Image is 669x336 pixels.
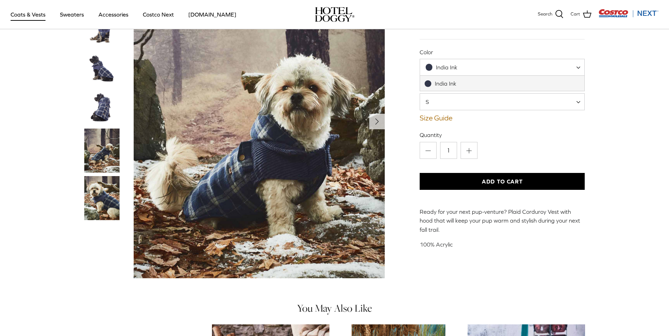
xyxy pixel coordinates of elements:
a: Thumbnail Link [84,51,120,86]
a: Accessories [92,2,135,26]
label: Color [420,48,585,56]
a: Thumbnail Link [84,176,120,220]
span: Search [538,11,552,18]
a: Size Guide [420,114,585,122]
span: India Ink [420,59,585,76]
img: hoteldoggycom [315,7,354,22]
a: Visit Costco Next [598,13,658,19]
span: India Ink [436,64,457,70]
a: Coats & Vests [4,2,52,26]
a: Cart [571,10,591,19]
span: Cart [571,11,580,18]
a: Thumbnail Link [84,12,120,48]
span: India Ink [420,64,472,71]
a: hoteldoggy.com hoteldoggycom [315,7,354,22]
p: Ready for your next pup-venture? Plaid Corduroy Vest with hood that will keep your pup warm and s... [420,207,585,235]
span: S [420,93,585,110]
a: Search [538,10,564,19]
a: Thumbnail Link [84,129,120,173]
a: Sweaters [54,2,90,26]
h4: You May Also Like [84,303,585,314]
p: 100% Acrylic [420,240,585,249]
span: S [420,98,443,106]
a: Costco Next [136,2,180,26]
button: Next [369,114,385,129]
span: India Ink [435,80,456,87]
img: Costco Next [598,9,658,18]
a: [DOMAIN_NAME] [182,2,243,26]
a: Thumbnail Link [84,90,120,125]
label: Quantity [420,131,585,139]
input: Quantity [440,142,457,159]
button: Add to Cart [420,173,585,190]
